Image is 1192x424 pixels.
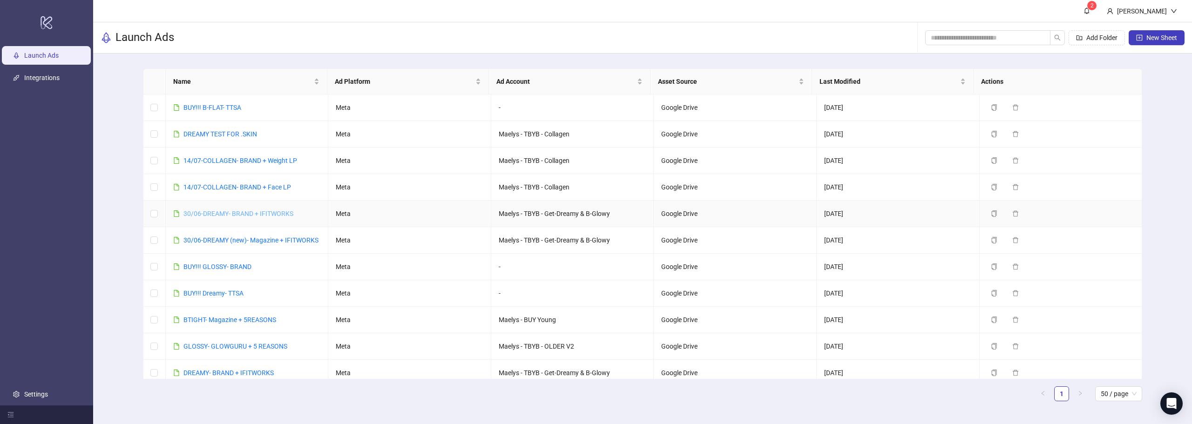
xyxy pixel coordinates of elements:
[1054,386,1069,401] li: 1
[328,360,491,386] td: Meta
[328,174,491,201] td: Meta
[173,237,180,243] span: file
[654,227,817,254] td: Google Drive
[489,69,650,94] th: Ad Account
[328,121,491,148] td: Meta
[654,94,817,121] td: Google Drive
[491,174,654,201] td: Maelys - TBYB - Collagen
[1055,387,1069,401] a: 1
[654,254,817,280] td: Google Drive
[183,104,241,111] a: BUY!!! B-FLAT- TTSA
[101,32,112,43] span: rocket
[491,201,654,227] td: Maelys - TBYB - Get-Dreamy & B-Glowy
[991,316,997,323] span: copy
[328,333,491,360] td: Meta
[1146,34,1177,41] span: New Sheet
[328,227,491,254] td: Meta
[654,360,817,386] td: Google Drive
[173,131,180,137] span: file
[183,289,244,297] a: BUY!!! Dreamy- TTSA
[991,104,997,111] span: copy
[166,69,327,94] th: Name
[1036,386,1050,401] li: Previous Page
[991,263,997,270] span: copy
[817,94,980,121] td: [DATE]
[654,280,817,307] td: Google Drive
[1136,34,1143,41] span: plus-square
[654,333,817,360] td: Google Drive
[1073,386,1088,401] button: right
[1012,104,1019,111] span: delete
[328,148,491,174] td: Meta
[183,157,297,164] a: 14/07-COLLAGEN- BRAND + Weight LP
[328,280,491,307] td: Meta
[1160,392,1183,415] div: Open Intercom Messenger
[491,280,654,307] td: -
[991,370,997,376] span: copy
[183,183,291,191] a: 14/07-COLLAGEN- BRAND + Face LP
[1084,7,1090,14] span: bell
[991,184,997,190] span: copy
[1076,34,1083,41] span: folder-add
[817,280,980,307] td: [DATE]
[1012,184,1019,190] span: delete
[1107,8,1113,14] span: user
[491,94,654,121] td: -
[183,316,276,323] a: BTIGHT- Magazine + 5REASONS
[1012,131,1019,137] span: delete
[974,69,1135,94] th: Actions
[491,227,654,254] td: Maelys - TBYB - Get-Dreamy & B-Glowy
[491,148,654,174] td: Maelys - TBYB - Collagen
[7,411,14,418] span: menu-fold
[491,360,654,386] td: Maelys - TBYB - Get-Dreamy & B-Glowy
[327,69,489,94] th: Ad Platform
[1012,263,1019,270] span: delete
[1086,34,1117,41] span: Add Folder
[496,76,635,87] span: Ad Account
[24,74,60,81] a: Integrations
[817,227,980,254] td: [DATE]
[654,121,817,148] td: Google Drive
[328,94,491,121] td: Meta
[491,254,654,280] td: -
[491,121,654,148] td: Maelys - TBYB - Collagen
[1090,2,1094,9] span: 2
[654,174,817,201] td: Google Drive
[173,263,180,270] span: file
[335,76,474,87] span: Ad Platform
[819,76,958,87] span: Last Modified
[991,210,997,217] span: copy
[183,343,287,350] a: GLOSSY- GLOWGURU + 5 REASONS
[1171,8,1177,14] span: down
[817,148,980,174] td: [DATE]
[654,201,817,227] td: Google Drive
[183,130,257,138] a: DREAMY TEST FOR .SKIN
[991,131,997,137] span: copy
[1036,386,1050,401] button: left
[1012,290,1019,296] span: delete
[991,237,997,243] span: copy
[24,52,59,59] a: Launch Ads
[991,290,997,296] span: copy
[817,333,980,360] td: [DATE]
[173,290,180,296] span: file
[173,210,180,217] span: file
[183,369,274,377] a: DREAMY- BRAND + IFITWORKS
[1087,1,1097,10] sup: 2
[1012,316,1019,323] span: delete
[1012,237,1019,243] span: delete
[1077,390,1083,396] span: right
[328,254,491,280] td: Meta
[173,316,180,323] span: file
[183,210,293,217] a: 30/06-DREAMY- BRAND + IFITWORKS
[658,76,797,87] span: Asset Source
[817,254,980,280] td: [DATE]
[817,201,980,227] td: [DATE]
[491,307,654,333] td: Maelys - BUY Young
[650,69,812,94] th: Asset Source
[654,307,817,333] td: Google Drive
[654,148,817,174] td: Google Drive
[1113,6,1171,16] div: [PERSON_NAME]
[24,390,48,398] a: Settings
[991,157,997,164] span: copy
